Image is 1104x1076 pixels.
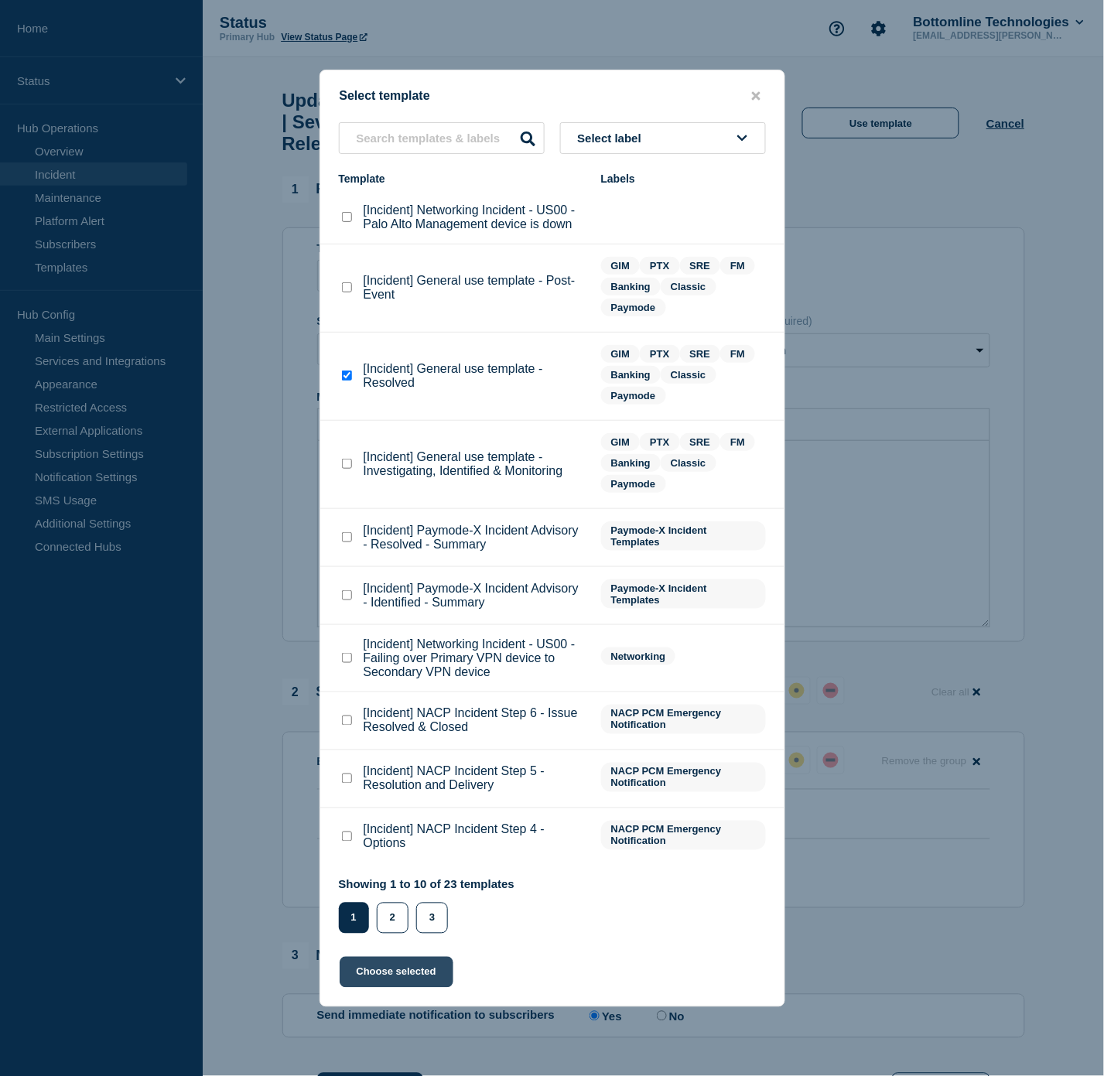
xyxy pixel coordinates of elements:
[601,763,766,792] span: NACP PCM Emergency Notification
[342,532,352,542] input: [Incident] Paymode-X Incident Advisory - Resolved - Summary checkbox
[601,705,766,734] span: NACP PCM Emergency Notification
[340,957,453,988] button: Choose selected
[640,433,679,451] span: PTX
[640,345,679,363] span: PTX
[342,371,352,381] input: [Incident] General use template - Resolved checkbox
[416,903,448,934] button: 3
[339,173,586,185] div: Template
[342,590,352,600] input: [Incident] Paymode-X Incident Advisory - Identified - Summary checkbox
[601,173,766,185] div: Labels
[342,282,352,292] input: [Incident] General use template - Post-Event checkbox
[680,257,721,275] span: SRE
[364,582,586,610] p: [Incident] Paymode-X Incident Advisory - Identified - Summary
[720,257,755,275] span: FM
[339,903,369,934] button: 1
[364,274,586,302] p: [Incident] General use template - Post-Event
[364,765,586,793] p: [Incident] NACP Incident Step 5 - Resolution and Delivery
[364,203,586,231] p: [Incident] Networking Incident - US00 - Palo Alto Management device is down
[377,903,408,934] button: 2
[601,366,661,384] span: Banking
[680,433,721,451] span: SRE
[720,433,755,451] span: FM
[661,366,716,384] span: Classic
[601,387,666,405] span: Paymode
[601,278,661,295] span: Banking
[339,122,545,154] input: Search templates & labels
[601,433,641,451] span: GIM
[601,475,666,493] span: Paymode
[680,345,721,363] span: SRE
[640,257,679,275] span: PTX
[342,832,352,842] input: [Incident] NACP Incident Step 4 - Options checkbox
[364,524,586,552] p: [Incident] Paymode-X Incident Advisory - Resolved - Summary
[601,521,766,551] span: Paymode-X Incident Templates
[364,707,586,735] p: [Incident] NACP Incident Step 6 - Issue Resolved & Closed
[747,89,765,104] button: close button
[364,362,586,390] p: [Incident] General use template - Resolved
[364,450,586,478] p: [Incident] General use template - Investigating, Identified & Monitoring
[342,716,352,726] input: [Incident] NACP Incident Step 6 - Issue Resolved & Closed checkbox
[342,774,352,784] input: [Incident] NACP Incident Step 5 - Resolution and Delivery checkbox
[601,345,641,363] span: GIM
[342,459,352,469] input: [Incident] General use template - Investigating, Identified & Monitoring checkbox
[342,653,352,663] input: [Incident] Networking Incident - US00 - Failing over Primary VPN device to Secondary VPN device c...
[661,454,716,472] span: Classic
[578,132,648,145] span: Select label
[364,823,586,851] p: [Incident] NACP Incident Step 4 - Options
[320,89,784,104] div: Select template
[720,345,755,363] span: FM
[601,821,766,850] span: NACP PCM Emergency Notification
[661,278,716,295] span: Classic
[601,647,676,665] span: Networking
[601,299,666,316] span: Paymode
[560,122,766,154] button: Select label
[364,637,586,679] p: [Incident] Networking Incident - US00 - Failing over Primary VPN device to Secondary VPN device
[601,579,766,609] span: Paymode-X Incident Templates
[601,257,641,275] span: GIM
[601,454,661,472] span: Banking
[342,212,352,222] input: [Incident] Networking Incident - US00 - Palo Alto Management device is down checkbox
[339,878,515,891] p: Showing 1 to 10 of 23 templates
